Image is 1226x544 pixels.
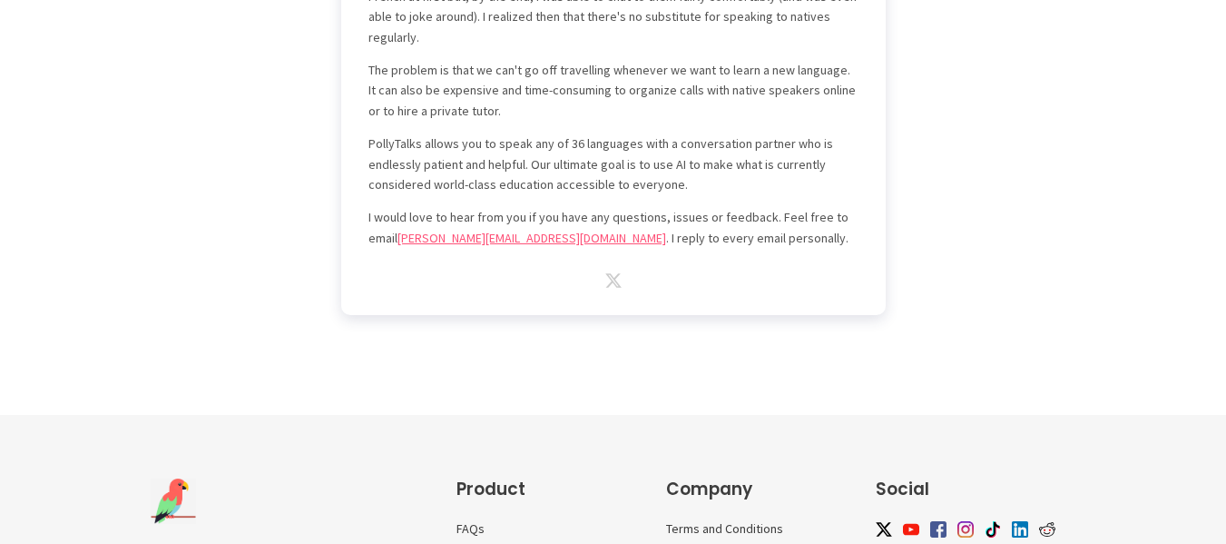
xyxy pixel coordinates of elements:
[368,134,858,194] p: PollyTalks allows you to speak any of 36 languages with a conversation partner who is endlessly p...
[397,230,666,246] a: [PERSON_NAME][EMAIL_ADDRESS][DOMAIN_NAME]
[903,521,919,538] img: youtube icon
[876,479,1066,500] h3: Social
[456,520,485,537] a: FAQs
[985,521,1001,538] img: tiktok icon
[1039,521,1055,538] img: reddit icon
[605,273,622,288] img: twitter icon
[151,479,196,524] img: Company Logo
[666,479,839,500] h3: Company
[957,521,974,538] img: instagram icon
[876,522,892,537] img: twitter icon
[666,520,783,537] a: Terms and Conditions
[1012,521,1028,538] img: linkedin icon
[930,521,946,538] img: facebook icon
[456,479,629,500] h3: Product
[368,207,858,248] p: I would love to hear from you if you have any questions, issues or feedback. Feel free to email ....
[368,60,858,121] p: The problem is that we can't go off travelling whenever we want to learn a new language. It can a...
